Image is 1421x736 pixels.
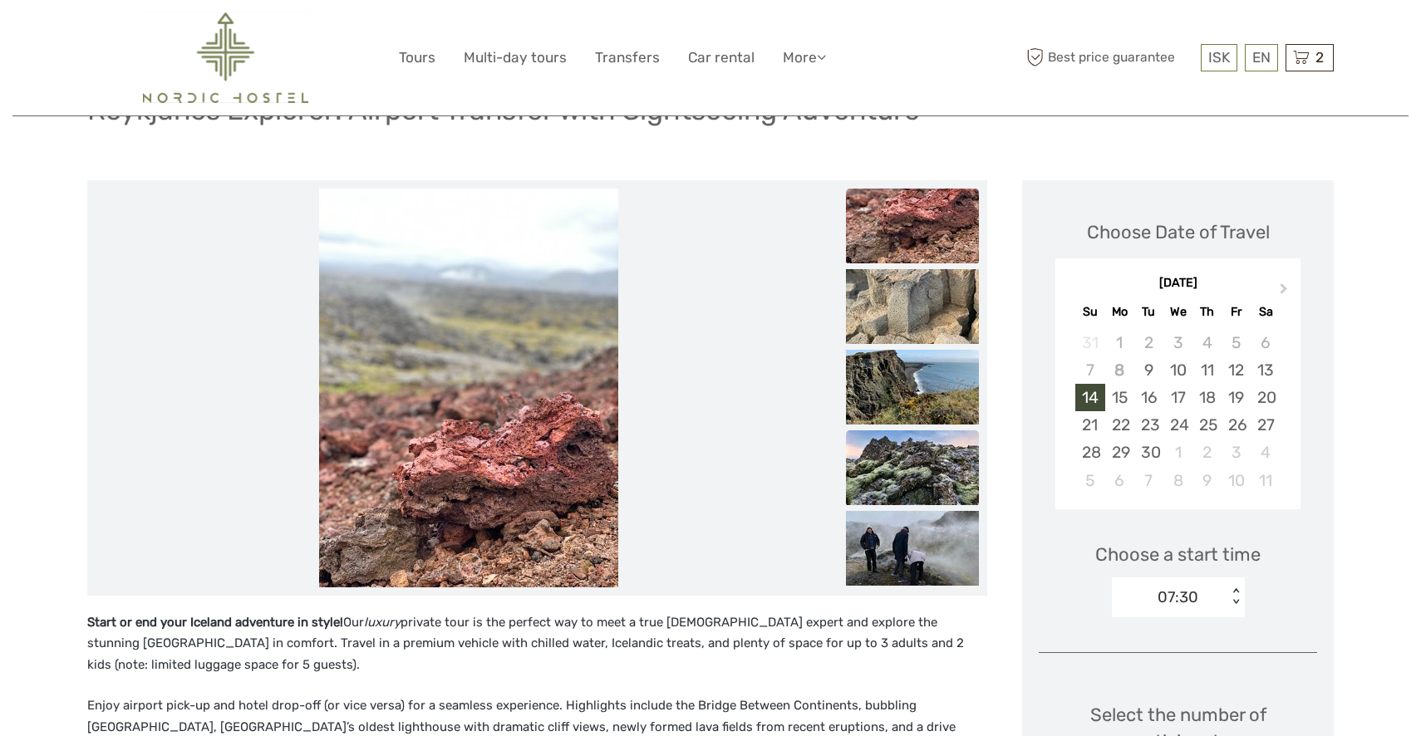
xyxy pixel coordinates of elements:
[1060,329,1295,494] div: month 2025-09
[1192,329,1222,356] div: Not available Thursday, September 4th, 2025
[846,189,979,263] img: aecab88825b04646885dc09eeb3718cb_slider_thumbnail.jpeg
[846,350,979,424] img: 37112f1f93614a57b396789df0bdceb1_slider_thumbnail.jpeg
[1105,439,1134,466] div: Choose Monday, September 29th, 2025
[1313,49,1326,66] span: 2
[1192,411,1222,439] div: Choose Thursday, September 25th, 2025
[1192,356,1222,384] div: Choose Thursday, September 11th, 2025
[1075,384,1104,411] div: Choose Sunday, September 14th, 2025
[1222,301,1251,323] div: Fr
[1163,384,1192,411] div: Choose Wednesday, September 17th, 2025
[1134,411,1163,439] div: Choose Tuesday, September 23rd, 2025
[1251,411,1280,439] div: Choose Saturday, September 27th, 2025
[1075,439,1104,466] div: Choose Sunday, September 28th, 2025
[1163,411,1192,439] div: Choose Wednesday, September 24th, 2025
[1134,467,1163,494] div: Choose Tuesday, October 7th, 2025
[1192,301,1222,323] div: Th
[1163,439,1192,466] div: Choose Wednesday, October 1st, 2025
[1087,219,1270,245] div: Choose Date of Travel
[1134,439,1163,466] div: Choose Tuesday, September 30th, 2025
[1075,356,1104,384] div: Not available Sunday, September 7th, 2025
[1105,384,1134,411] div: Choose Monday, September 15th, 2025
[1163,329,1192,356] div: Not available Wednesday, September 3rd, 2025
[1192,384,1222,411] div: Choose Thursday, September 18th, 2025
[1075,411,1104,439] div: Choose Sunday, September 21st, 2025
[1095,542,1261,567] span: Choose a start time
[319,189,618,587] img: aecab88825b04646885dc09eeb3718cb_main_slider.jpeg
[1208,49,1230,66] span: ISK
[1055,275,1301,292] div: [DATE]
[1158,586,1198,608] div: 07:30
[1105,329,1134,356] div: Not available Monday, September 1st, 2025
[1192,439,1222,466] div: Choose Thursday, October 2nd, 2025
[1134,356,1163,384] div: Choose Tuesday, September 9th, 2025
[1022,44,1197,71] span: Best price guarantee
[191,26,211,46] button: Open LiveChat chat widget
[464,46,567,70] a: Multi-day tours
[783,46,826,70] a: More
[1163,467,1192,494] div: Choose Wednesday, October 8th, 2025
[1105,301,1134,323] div: Mo
[23,29,188,42] p: We're away right now. Please check back later!
[1163,301,1192,323] div: We
[1251,329,1280,356] div: Not available Saturday, September 6th, 2025
[1251,384,1280,411] div: Choose Saturday, September 20th, 2025
[1251,439,1280,466] div: Choose Saturday, October 4th, 2025
[1222,384,1251,411] div: Choose Friday, September 19th, 2025
[1105,356,1134,384] div: Not available Monday, September 8th, 2025
[595,46,660,70] a: Transfers
[143,12,307,103] img: 2454-61f15230-a6bf-4303-aa34-adabcbdb58c5_logo_big.png
[87,615,343,630] strong: Start or end your Iceland adventure in style!
[846,511,979,586] img: 686c67d251c54d03925894461f544ddd_slider_thumbnail.jpeg
[87,612,987,676] p: Our private tour is the perfect way to meet a true [DEMOGRAPHIC_DATA] expert and explore the stun...
[1245,44,1278,71] div: EN
[1105,411,1134,439] div: Choose Monday, September 22nd, 2025
[1272,279,1299,306] button: Next Month
[1222,329,1251,356] div: Not available Friday, September 5th, 2025
[688,46,755,70] a: Car rental
[1222,356,1251,384] div: Choose Friday, September 12th, 2025
[846,430,979,505] img: fa55b688197b4a3ebcb76d9b25515f53_slider_thumbnail.jpeg
[1222,467,1251,494] div: Choose Friday, October 10th, 2025
[399,46,435,70] a: Tours
[1134,384,1163,411] div: Choose Tuesday, September 16th, 2025
[364,615,401,630] em: luxury
[1251,467,1280,494] div: Choose Saturday, October 11th, 2025
[1075,329,1104,356] div: Not available Sunday, August 31st, 2025
[1228,588,1242,606] div: < >
[1222,439,1251,466] div: Choose Friday, October 3rd, 2025
[1134,301,1163,323] div: Tu
[1134,329,1163,356] div: Not available Tuesday, September 2nd, 2025
[846,269,979,344] img: b9dd054b9aad4797b6685fcd02edcc70_slider_thumbnail.jpeg
[1251,301,1280,323] div: Sa
[1251,356,1280,384] div: Choose Saturday, September 13th, 2025
[1075,301,1104,323] div: Su
[1192,467,1222,494] div: Choose Thursday, October 9th, 2025
[1163,356,1192,384] div: Choose Wednesday, September 10th, 2025
[1105,467,1134,494] div: Choose Monday, October 6th, 2025
[1222,411,1251,439] div: Choose Friday, September 26th, 2025
[1075,467,1104,494] div: Choose Sunday, October 5th, 2025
